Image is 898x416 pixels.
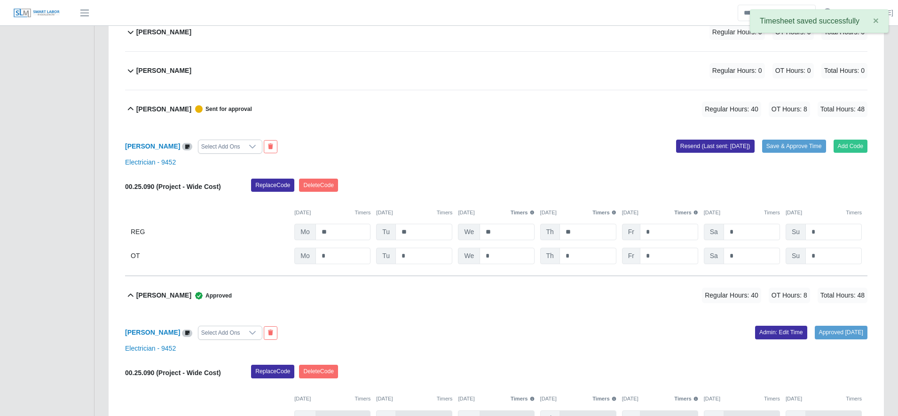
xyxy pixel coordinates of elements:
div: [DATE] [376,209,452,217]
span: Sa [704,224,724,240]
span: Fr [622,248,640,264]
button: Timers [437,209,453,217]
button: DeleteCode [299,365,338,378]
a: Admin: Edit Time [755,326,807,339]
button: [PERSON_NAME] Regular Hours: 0 OT Hours: 0 Total Hours: 0 [125,13,867,51]
button: [PERSON_NAME] Sent for approval Regular Hours: 40 OT Hours: 8 Total Hours: 48 [125,90,867,128]
div: [DATE] [622,209,698,217]
a: [PERSON_NAME] [125,329,180,336]
span: Total Hours: 48 [818,288,867,303]
b: 00.25.090 (Project - Wide Cost) [125,183,221,190]
span: Sa [704,248,724,264]
a: Electrician - 9452 [125,158,176,166]
b: [PERSON_NAME] [136,27,191,37]
button: ReplaceCode [251,179,294,192]
div: [DATE] [540,395,616,403]
span: Total Hours: 48 [818,102,867,117]
span: OT Hours: 8 [769,288,810,303]
span: Su [786,224,806,240]
span: Regular Hours: 40 [702,288,761,303]
span: Regular Hours: 0 [709,24,765,40]
div: Timesheet saved successfully [750,9,889,33]
a: View/Edit Notes [182,142,192,150]
button: Timers [511,395,535,403]
button: End Worker & Remove from the Timesheet [264,140,277,153]
div: [DATE] [622,395,698,403]
a: Approved [DATE] [815,326,867,339]
span: Su [786,248,806,264]
button: Timers [592,209,616,217]
button: Timers [764,395,780,403]
span: We [458,248,480,264]
span: Approved [191,291,232,300]
img: SLM Logo [13,8,60,18]
button: Timers [674,209,698,217]
span: × [873,15,879,26]
button: Timers [846,209,862,217]
span: Th [540,224,560,240]
div: REG [131,224,289,240]
span: Mo [294,224,315,240]
div: [DATE] [786,395,862,403]
div: [DATE] [376,395,452,403]
button: Save & Approve Time [762,140,826,153]
span: Fr [622,224,640,240]
button: DeleteCode [299,179,338,192]
div: [DATE] [458,209,534,217]
b: [PERSON_NAME] [136,104,191,114]
button: [PERSON_NAME] Regular Hours: 0 OT Hours: 0 Total Hours: 0 [125,52,867,90]
div: OT [131,248,289,264]
span: Regular Hours: 0 [709,63,765,78]
a: View/Edit Notes [182,329,192,336]
button: End Worker & Remove from the Timesheet [264,326,277,339]
div: [DATE] [458,395,534,403]
b: 00.25.090 (Project - Wide Cost) [125,369,221,377]
button: Timers [437,395,453,403]
span: Sent for approval [191,105,252,113]
a: [PERSON_NAME] [125,142,180,150]
span: Tu [376,248,396,264]
button: Timers [511,209,535,217]
button: Add Code [834,140,868,153]
span: OT Hours: 8 [769,102,810,117]
span: Tu [376,224,396,240]
button: Timers [764,209,780,217]
b: [PERSON_NAME] [136,290,191,300]
span: OT Hours: 0 [772,63,814,78]
button: Timers [592,395,616,403]
div: Select Add Ons [198,140,243,153]
button: [PERSON_NAME] Approved Regular Hours: 40 OT Hours: 8 Total Hours: 48 [125,276,867,314]
span: Regular Hours: 40 [702,102,761,117]
div: [DATE] [540,209,616,217]
div: [DATE] [294,395,370,403]
span: Total Hours: 0 [821,63,867,78]
span: We [458,224,480,240]
input: Search [738,5,816,21]
button: Timers [846,395,862,403]
button: ReplaceCode [251,365,294,378]
b: [PERSON_NAME] [136,66,191,76]
button: Timers [355,395,371,403]
div: [DATE] [786,209,862,217]
div: [DATE] [704,209,780,217]
div: [DATE] [294,209,370,217]
button: Timers [355,209,371,217]
a: [PERSON_NAME] [839,8,893,18]
a: Electrician - 9452 [125,345,176,352]
button: Timers [674,395,698,403]
div: Select Add Ons [198,326,243,339]
span: Th [540,248,560,264]
span: Mo [294,248,315,264]
div: [DATE] [704,395,780,403]
button: Resend (Last sent: [DATE]) [676,140,755,153]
